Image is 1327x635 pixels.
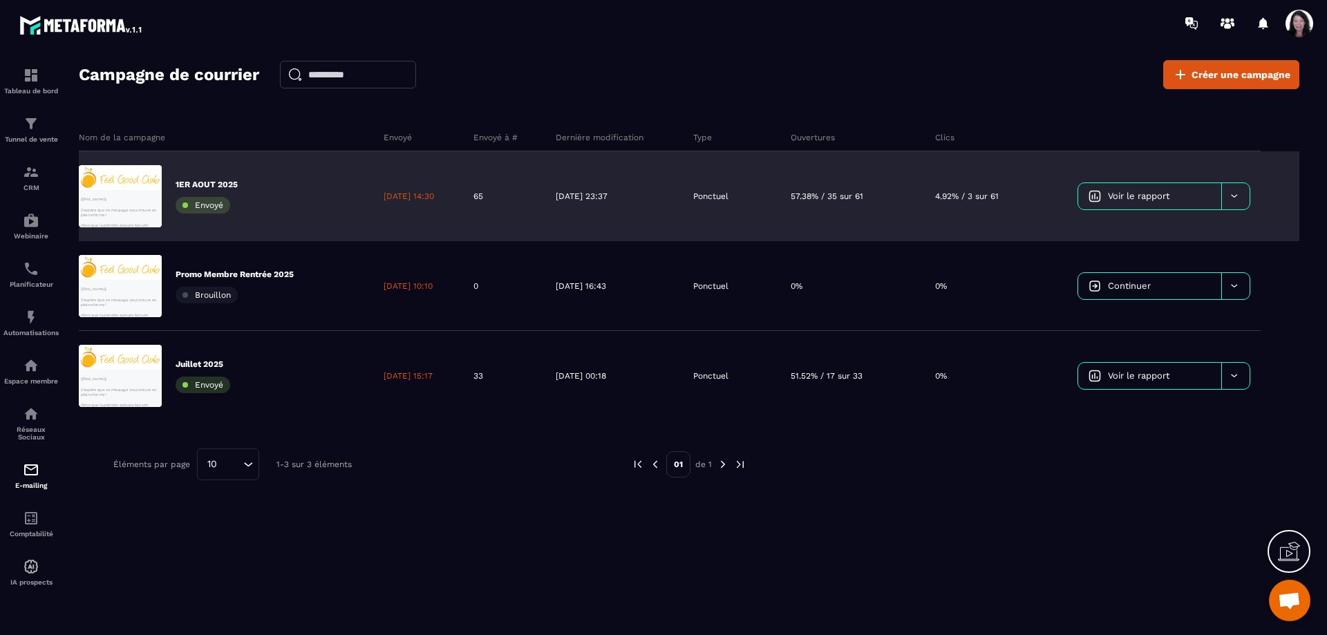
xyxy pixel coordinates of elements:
span: Brouillon [195,290,231,300]
p: Ponctuel [693,370,728,381]
a: automationsautomationsEspace membre [3,347,59,395]
p: [DATE] 23:37 [556,191,608,202]
p: Clics [935,132,954,143]
a: Voir le rapport [1078,183,1221,209]
img: icon [1089,190,1101,202]
img: next [734,458,746,471]
img: automations [23,212,39,229]
a: schedulerschedulerPlanificateur [3,250,59,298]
img: scheduler [23,260,39,277]
p: Nom de la campagne [79,132,165,143]
p: Envoyé [384,132,412,143]
img: icon [1089,370,1101,382]
p: 1ER AOUT 2025 [176,179,238,190]
img: automations [23,309,39,325]
a: formationformationCRM [3,153,59,202]
p: 4.92% / 3 sur 61 [935,191,999,202]
img: prev [649,458,661,471]
img: social-network [23,406,39,422]
a: emailemailE-mailing [3,451,59,500]
p: 0% [935,370,947,381]
p: Juillet 2025 [176,359,230,370]
p: de 1 [695,459,712,470]
p: Alors que la période estivale bat son [PERSON_NAME] tenais à vous souhaiter d'excellentes vacance... [7,176,270,280]
img: accountant [23,510,39,527]
h2: Campagne de courrier [79,61,259,88]
p: Comptabilité [3,530,59,538]
p: Éléments par page [113,459,190,469]
a: Continuer [1078,273,1221,299]
a: Voir le rapport [1078,363,1221,389]
p: Ponctuel [693,191,728,202]
img: formation [23,115,39,132]
span: Envoyé [195,200,223,210]
p: [DATE] 16:43 [556,281,606,292]
a: accountantaccountantComptabilité [3,500,59,548]
p: Promo Membre Rentrée 2025 [176,269,294,280]
img: formation [23,164,39,180]
p: IA prospects [3,578,59,586]
p: Dernière modification [556,132,643,143]
p: 57.38% / 35 sur 61 [791,191,863,202]
p: {{first_name}}, [7,106,270,123]
p: CRM [3,184,59,191]
img: formation [23,67,39,84]
img: prev [632,458,644,471]
a: Ouvrir le chat [1269,580,1310,621]
span: 10 [203,457,222,472]
p: [DATE] 14:30 [384,191,434,202]
p: 33 [473,370,483,381]
img: icon [1089,280,1101,292]
a: automationsautomationsWebinaire [3,202,59,250]
span: Créer une campagne [1192,68,1290,82]
img: automations [23,357,39,374]
a: formationformationTunnel de vente [3,105,59,153]
p: E-mailing [3,482,59,489]
p: 0% [935,281,947,292]
p: 0 [473,281,478,292]
p: Espace membre [3,377,59,385]
img: next [717,458,729,471]
img: automations [23,558,39,575]
p: 0% [791,281,802,292]
p: J'espère que ce message vous trouve en pleine forme ! [7,141,270,176]
p: Réseaux Sociaux [3,426,59,441]
div: Search for option [197,448,259,480]
p: 51.52% / 17 sur 33 [791,370,863,381]
p: [DATE] 15:17 [384,370,433,381]
p: Envoyé à # [473,132,518,143]
img: logo [19,12,144,37]
p: Ponctuel [693,281,728,292]
a: formationformationTableau de bord [3,57,59,105]
p: 1-3 sur 3 éléments [276,459,352,469]
p: Planificateur [3,281,59,288]
span: Continuer [1108,281,1151,291]
span: Voir le rapport [1108,370,1169,381]
span: Voir le rapport [1108,191,1169,201]
input: Search for option [222,457,240,472]
img: email [23,462,39,478]
a: social-networksocial-networkRéseaux Sociaux [3,395,59,451]
p: 65 [473,191,483,202]
p: 01 [666,451,690,477]
p: Ouvertures [791,132,835,143]
p: Tableau de bord [3,87,59,95]
p: Webinaire [3,232,59,240]
a: Créer une campagne [1163,60,1299,89]
a: automationsautomationsAutomatisations [3,298,59,347]
p: [DATE] 10:10 [384,281,433,292]
span: Envoyé [195,380,223,390]
p: Automatisations [3,329,59,337]
p: Tunnel de vente [3,135,59,143]
p: Type [693,132,712,143]
p: [DATE] 00:18 [556,370,606,381]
